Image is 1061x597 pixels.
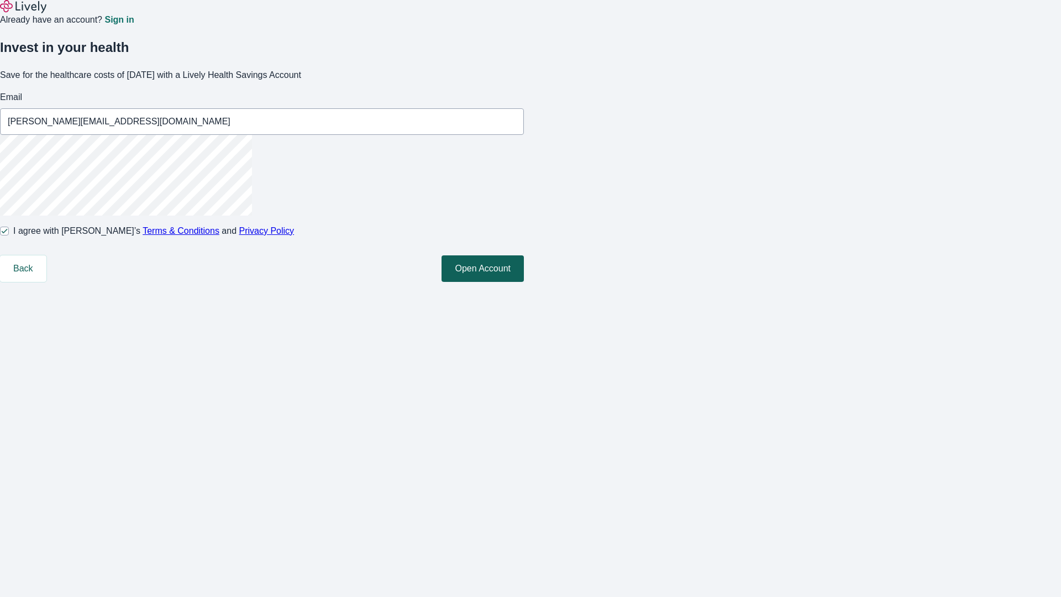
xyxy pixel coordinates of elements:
[239,226,295,235] a: Privacy Policy
[13,224,294,238] span: I agree with [PERSON_NAME]’s and
[442,255,524,282] button: Open Account
[104,15,134,24] a: Sign in
[143,226,219,235] a: Terms & Conditions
